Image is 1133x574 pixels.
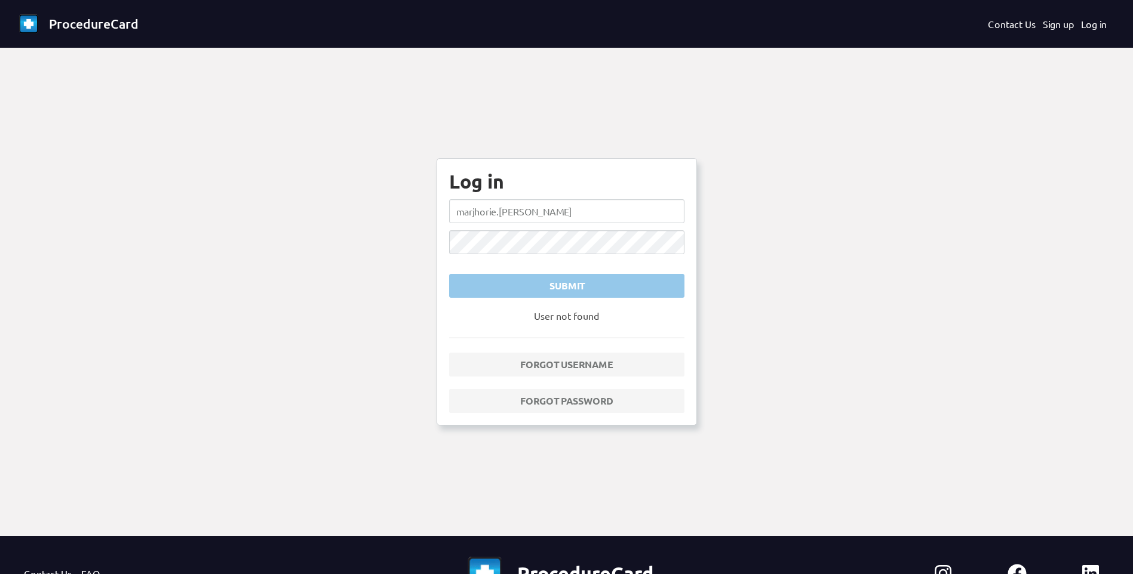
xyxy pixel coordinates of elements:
[449,389,684,413] a: Forgot password
[988,17,1036,31] a: Contact Us
[449,199,684,223] input: Username
[1081,17,1107,31] a: Log in
[459,279,674,293] div: Submit
[449,353,684,377] a: Forgot username
[449,274,684,298] button: Submit
[449,308,684,323] p: User not found
[459,357,674,372] div: Forgot username
[49,16,139,32] span: ProcedureCard
[1043,17,1074,31] a: Sign up
[19,14,38,33] img: favicon-32x32.png
[459,394,674,408] div: Forgot password
[449,171,684,192] div: Log in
